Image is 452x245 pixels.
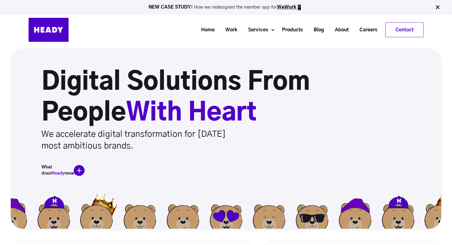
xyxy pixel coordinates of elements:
img: plus-icon [74,165,85,176]
a: Careers [352,24,380,36]
h1: Digital Solutions From People [42,67,367,128]
img: app emoji [296,4,303,10]
a: Contact [386,23,423,37]
a: Services [240,24,271,36]
span: With Heart [126,101,257,125]
div: Navigation Menu [75,22,424,37]
img: Close Bar [434,4,441,10]
a: Products [274,24,306,36]
img: Bear8-3 [248,193,291,236]
a: WeWork [277,5,296,10]
img: Bear3-3 [75,193,118,236]
img: Bear2-3 [32,193,75,236]
img: Heady_Logo_Web-01 (1) [29,18,69,42]
h5: What does mean? [42,164,72,176]
img: Bear6-3 [291,193,334,236]
a: Work [218,24,240,36]
img: Bear1-3 [161,193,204,236]
img: Bear4-3 [334,193,377,236]
a: Home [193,24,218,36]
p: How we redesigned the member app for [3,4,449,10]
img: Bear2-3 [377,193,420,236]
a: Blog [306,24,327,36]
img: Bear5-3 [118,193,161,236]
span: Heady [51,171,65,176]
img: Bear7-3 [204,193,248,236]
a: About [327,24,352,36]
p: We accelerate digital transformation for [DATE] most ambitious brands. [42,128,243,152]
strong: NEW CASE STUDY: [149,5,194,10]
